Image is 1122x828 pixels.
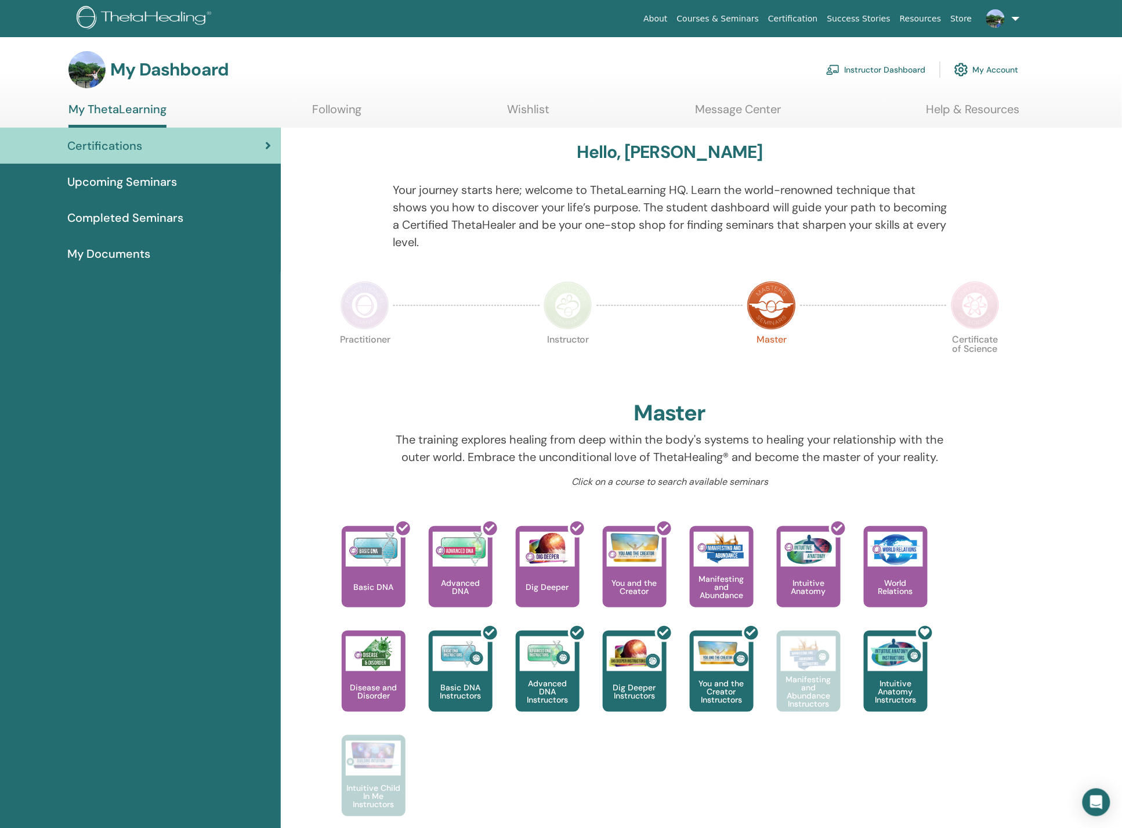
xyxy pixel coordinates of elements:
img: Intuitive Anatomy [781,532,836,567]
img: Dig Deeper [520,532,575,567]
img: default.jpg [986,9,1005,28]
img: Practitioner [341,281,389,330]
p: Intuitive Child In Me Instructors [342,784,406,808]
p: Instructor [544,335,592,384]
img: Basic DNA Instructors [433,636,488,671]
a: My Account [954,57,1019,82]
a: Help & Resources [926,102,1020,125]
h3: My Dashboard [110,59,229,80]
p: Practitioner [341,335,389,384]
p: Intuitive Anatomy Instructors [864,679,928,704]
img: Disease and Disorder [346,636,401,671]
img: You and the Creator Instructors [694,636,749,671]
p: The training explores healing from deep within the body's systems to healing your relationship wi... [393,431,947,466]
span: My Documents [67,245,150,262]
a: Courses & Seminars [672,8,764,30]
a: Manifesting and Abundance Manifesting and Abundance [690,526,754,631]
a: Certification [763,8,822,30]
a: Store [946,8,977,30]
a: Resources [895,8,946,30]
a: Basic DNA Basic DNA [342,526,406,631]
p: Manifesting and Abundance [690,575,754,599]
img: Advanced DNA [433,532,488,567]
img: World Relations [868,532,923,567]
p: Disease and Disorder [342,683,406,700]
img: Intuitive Anatomy Instructors [868,636,923,671]
img: logo.png [77,6,215,32]
a: Wishlist [507,102,549,125]
span: Upcoming Seminars [67,173,177,190]
a: Manifesting and Abundance Instructors Manifesting and Abundance Instructors [777,631,841,735]
p: Advanced DNA Instructors [516,679,580,704]
a: Success Stories [823,8,895,30]
span: Certifications [67,137,142,154]
p: Your journey starts here; welcome to ThetaLearning HQ. Learn the world-renowned technique that sh... [393,181,947,251]
img: chalkboard-teacher.svg [826,64,840,75]
img: cog.svg [954,60,968,80]
p: Manifesting and Abundance Instructors [777,675,841,708]
p: Basic DNA Instructors [429,683,493,700]
a: Following [312,102,361,125]
a: Advanced DNA Advanced DNA [429,526,493,631]
div: Open Intercom Messenger [1083,789,1110,816]
h2: Master [634,400,706,427]
p: You and the Creator Instructors [690,679,754,704]
a: Dig Deeper Instructors Dig Deeper Instructors [603,631,667,735]
a: World Relations World Relations [864,526,928,631]
p: Dig Deeper [522,583,574,591]
a: My ThetaLearning [68,102,167,128]
a: Intuitive Anatomy Intuitive Anatomy [777,526,841,631]
p: World Relations [864,579,928,595]
p: Advanced DNA [429,579,493,595]
img: Manifesting and Abundance Instructors [781,636,836,671]
a: Intuitive Anatomy Instructors Intuitive Anatomy Instructors [864,631,928,735]
p: Intuitive Anatomy [777,579,841,595]
p: You and the Creator [603,579,667,595]
img: Intuitive Child In Me Instructors [346,741,401,769]
span: Completed Seminars [67,209,183,226]
img: Advanced DNA Instructors [520,636,575,671]
img: Basic DNA [346,532,401,567]
a: About [639,8,672,30]
p: Click on a course to search available seminars [393,475,947,489]
a: Instructor Dashboard [826,57,926,82]
a: You and the Creator You and the Creator [603,526,667,631]
a: Dig Deeper Dig Deeper [516,526,580,631]
p: Dig Deeper Instructors [603,683,667,700]
a: Advanced DNA Instructors Advanced DNA Instructors [516,631,580,735]
h3: Hello, [PERSON_NAME] [577,142,763,163]
img: Manifesting and Abundance [694,532,749,567]
a: Message Center [695,102,781,125]
a: Basic DNA Instructors Basic DNA Instructors [429,631,493,735]
img: Master [747,281,796,330]
a: You and the Creator Instructors You and the Creator Instructors [690,631,754,735]
img: You and the Creator [607,532,662,564]
p: Master [747,335,796,384]
img: Dig Deeper Instructors [607,636,662,671]
p: Certificate of Science [951,335,1000,384]
img: default.jpg [68,51,106,88]
a: Disease and Disorder Disease and Disorder [342,631,406,735]
img: Certificate of Science [951,281,1000,330]
img: Instructor [544,281,592,330]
